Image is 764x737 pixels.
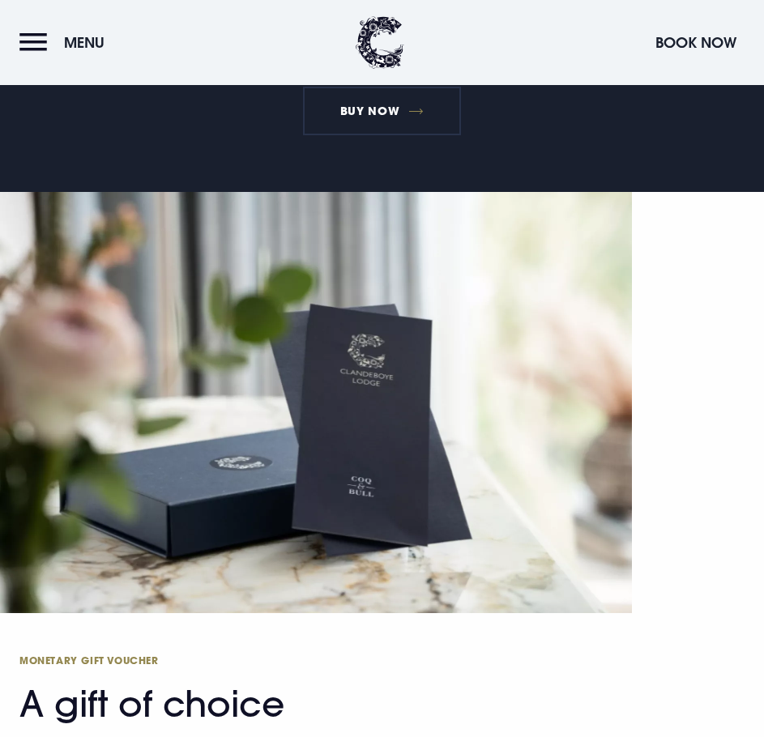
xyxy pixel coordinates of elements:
[19,25,113,60] button: Menu
[647,25,745,60] button: Book Now
[19,654,335,726] h2: A gift of choice
[356,16,404,69] img: Clandeboye Lodge
[303,87,461,135] a: BUY NOW
[64,33,105,52] span: Menu
[19,654,335,667] span: Monetary Gift Voucher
